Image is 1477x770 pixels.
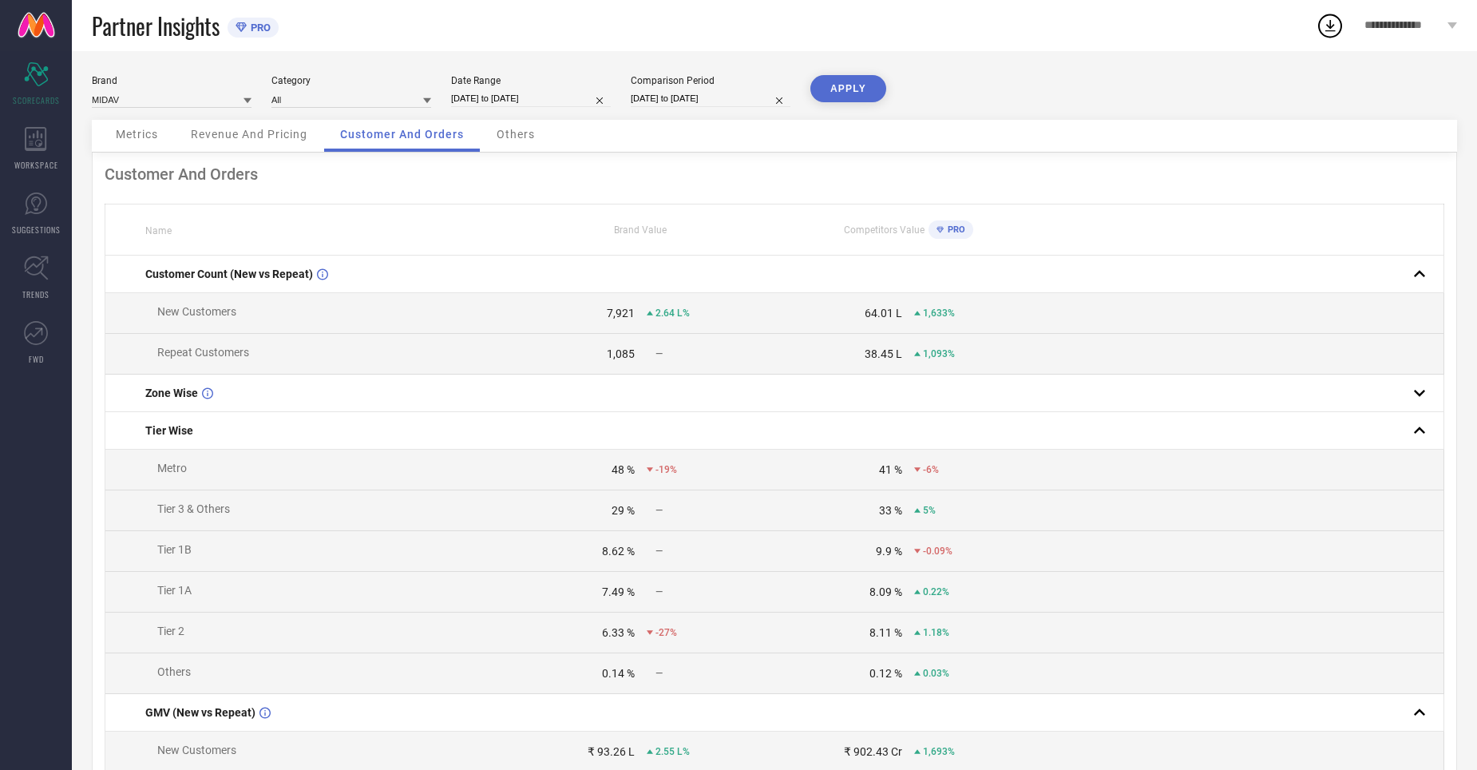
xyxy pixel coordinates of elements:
span: Name [145,225,172,236]
span: Zone Wise [145,387,198,399]
div: ₹ 93.26 L [588,745,635,758]
span: Tier 1A [157,584,192,597]
span: New Customers [157,305,236,318]
span: — [655,348,663,359]
div: 6.33 % [602,626,635,639]
span: SUGGESTIONS [12,224,61,236]
div: 64.01 L [865,307,902,320]
span: Revenue And Pricing [191,128,307,141]
span: Customer Count (New vs Repeat) [145,268,313,280]
div: 7.49 % [602,585,635,598]
div: Category [271,75,431,86]
span: Partner Insights [92,10,220,42]
span: Tier 3 & Others [157,502,230,515]
span: GMV (New vs Repeat) [145,706,255,719]
div: 41 % [879,463,902,476]
span: — [655,668,663,679]
span: 1,633% [923,308,955,319]
div: 38.45 L [865,347,902,360]
span: 1.18% [923,627,949,638]
span: Customer And Orders [340,128,464,141]
span: Tier 2 [157,625,184,637]
span: 5% [923,505,936,516]
div: 29 % [612,504,635,517]
span: New Customers [157,744,236,756]
span: PRO [944,224,965,235]
input: Select date range [451,90,611,107]
button: APPLY [810,75,886,102]
span: Others [157,665,191,678]
input: Select comparison period [631,90,790,107]
span: Tier Wise [145,424,193,437]
span: PRO [247,22,271,34]
span: Repeat Customers [157,346,249,359]
span: — [655,586,663,597]
div: Comparison Period [631,75,790,86]
span: Metrics [116,128,158,141]
div: 7,921 [607,307,635,320]
span: 2.55 L% [655,746,690,757]
span: SCORECARDS [13,94,60,106]
span: WORKSPACE [14,159,58,171]
span: Others [497,128,535,141]
span: 2.64 L% [655,308,690,319]
span: TRENDS [22,288,49,300]
div: 8.62 % [602,545,635,558]
div: 8.09 % [869,585,902,598]
span: Tier 1B [157,543,192,556]
div: 1,085 [607,347,635,360]
div: 9.9 % [876,545,902,558]
div: Open download list [1316,11,1344,40]
span: — [655,505,663,516]
span: -19% [655,464,677,475]
span: FWD [29,353,44,365]
span: -0.09% [923,546,952,557]
span: -27% [655,627,677,638]
span: 0.03% [923,668,949,679]
span: 0.22% [923,586,949,597]
div: 8.11 % [869,626,902,639]
div: 48 % [612,463,635,476]
div: Customer And Orders [105,165,1444,184]
div: 0.12 % [869,667,902,680]
div: Date Range [451,75,611,86]
span: — [655,546,663,557]
span: Metro [157,462,187,474]
div: Brand [92,75,251,86]
div: 33 % [879,504,902,517]
span: 1,693% [923,746,955,757]
div: 0.14 % [602,667,635,680]
span: 1,093% [923,348,955,359]
div: ₹ 902.43 Cr [844,745,902,758]
span: -6% [923,464,939,475]
span: Brand Value [614,224,667,236]
span: Competitors Value [844,224,925,236]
